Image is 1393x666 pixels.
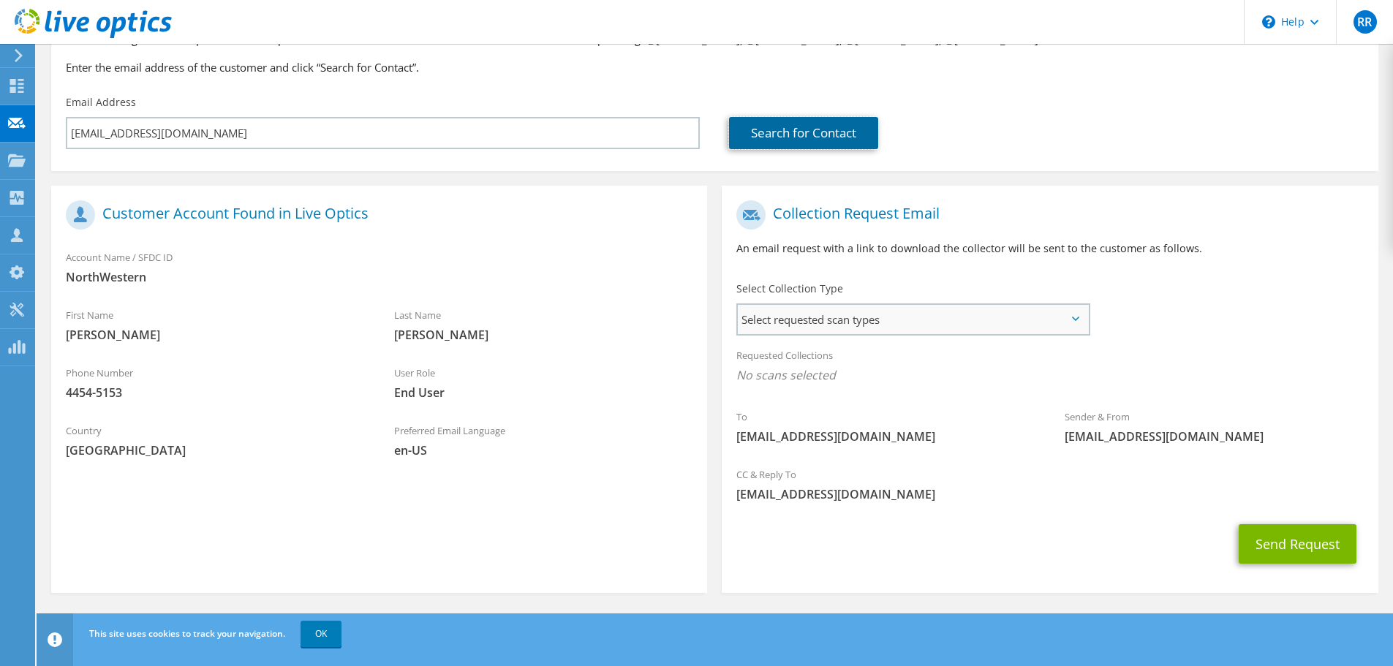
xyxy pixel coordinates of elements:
[1050,401,1378,452] div: Sender & From
[66,327,365,343] span: [PERSON_NAME]
[380,300,708,350] div: Last Name
[722,340,1378,394] div: Requested Collections
[380,415,708,466] div: Preferred Email Language
[394,327,693,343] span: [PERSON_NAME]
[394,385,693,401] span: End User
[51,357,380,408] div: Phone Number
[380,357,708,408] div: User Role
[51,242,707,292] div: Account Name / SFDC ID
[66,200,685,230] h1: Customer Account Found in Live Optics
[736,241,1363,257] p: An email request with a link to download the collector will be sent to the customer as follows.
[736,367,1363,383] span: No scans selected
[394,442,693,458] span: en-US
[736,428,1035,444] span: [EMAIL_ADDRESS][DOMAIN_NAME]
[1065,428,1364,444] span: [EMAIL_ADDRESS][DOMAIN_NAME]
[729,117,878,149] a: Search for Contact
[1354,10,1377,34] span: RR
[1239,524,1356,564] button: Send Request
[736,486,1363,502] span: [EMAIL_ADDRESS][DOMAIN_NAME]
[66,269,692,285] span: NorthWestern
[89,627,285,640] span: This site uses cookies to track your navigation.
[722,459,1378,510] div: CC & Reply To
[66,442,365,458] span: [GEOGRAPHIC_DATA]
[66,59,1364,75] h3: Enter the email address of the customer and click “Search for Contact”.
[736,200,1356,230] h1: Collection Request Email
[736,281,843,296] label: Select Collection Type
[66,385,365,401] span: 4454-5153
[51,415,380,466] div: Country
[1262,15,1275,29] svg: \n
[51,300,380,350] div: First Name
[301,621,341,647] a: OK
[66,95,136,110] label: Email Address
[738,305,1088,334] span: Select requested scan types
[722,401,1050,452] div: To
